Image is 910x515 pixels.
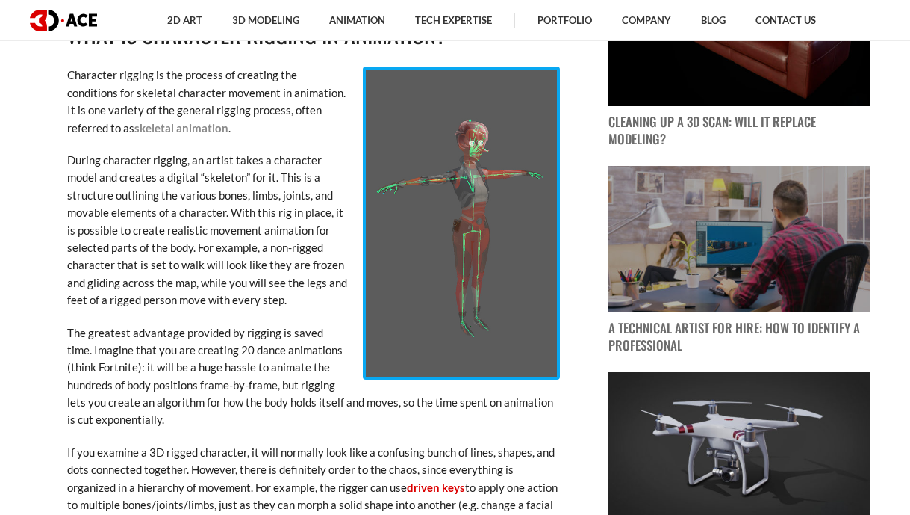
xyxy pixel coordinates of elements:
[67,67,560,137] p: Character rigging is the process of creating the conditions for skeletal character movement in an...
[608,166,870,313] img: blog post image
[67,324,560,429] p: The greatest advantage provided by rigging is saved time. Imagine that you are creating 20 dance ...
[608,114,870,148] p: Cleaning Up a 3D Scan: Will It Replace Modeling?
[30,10,97,31] img: logo dark
[608,320,870,354] p: A Technical Artist for Hire: How to Identify a Professional
[134,121,228,135] a: skeletal animation
[407,481,465,494] a: driven keys
[363,67,560,379] img: Character Rigging in Animation
[608,166,870,355] a: blog post image A Technical Artist for Hire: How to Identify a Professional
[67,152,560,309] p: During character rigging, an artist takes a character model and creates a digital “skeleton” for ...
